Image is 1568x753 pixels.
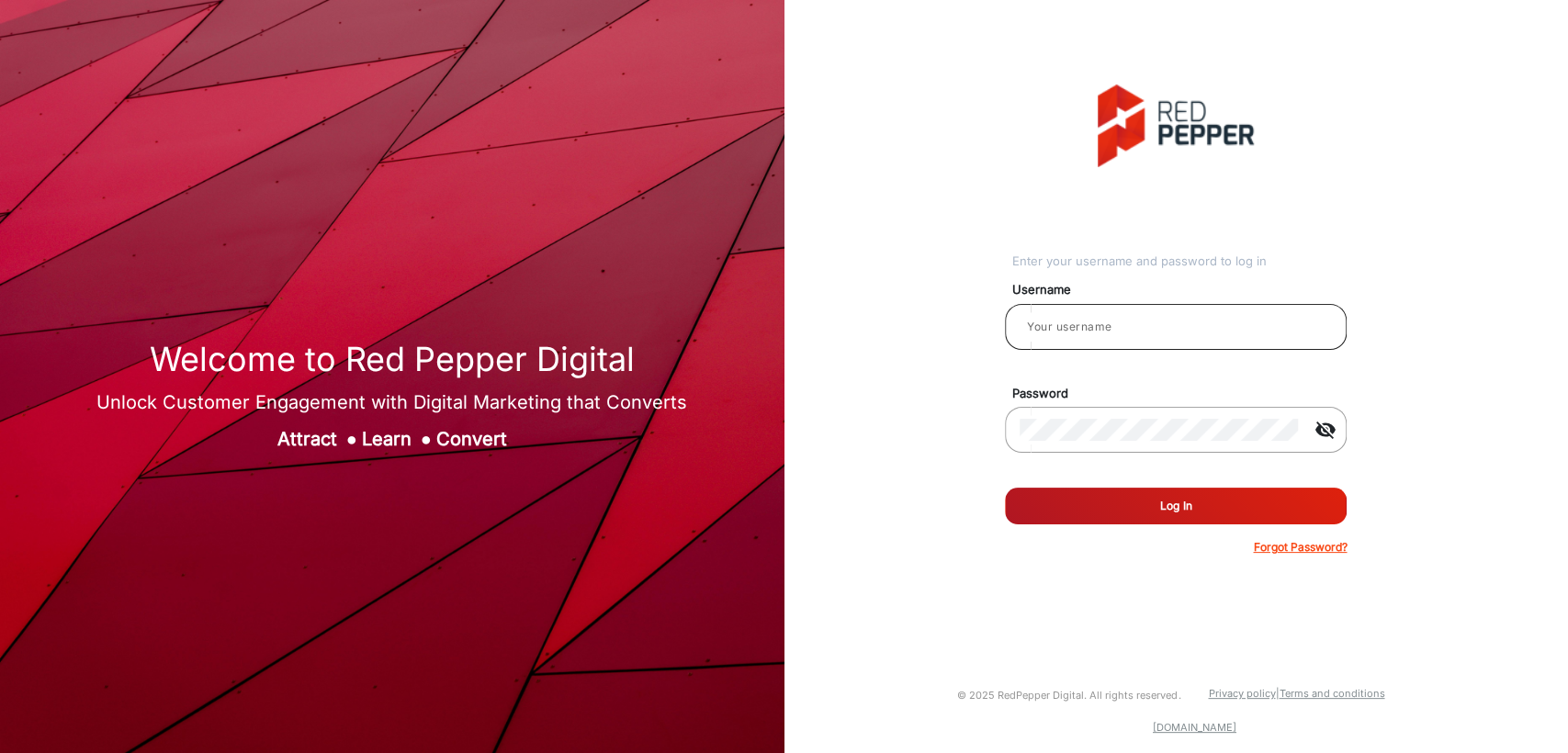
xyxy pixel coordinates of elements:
img: vmg-logo [1098,84,1254,167]
span: ● [346,428,357,450]
div: Attract Learn Convert [96,425,687,453]
a: Privacy policy [1208,687,1275,700]
span: ● [421,428,432,450]
mat-label: Password [998,385,1368,403]
mat-label: Username [998,281,1368,299]
a: | [1275,687,1279,700]
button: Log In [1005,488,1347,524]
a: [DOMAIN_NAME] [1153,721,1236,734]
input: Your username [1020,316,1332,338]
div: Enter your username and password to log in [1012,253,1348,271]
h1: Welcome to Red Pepper Digital [96,340,687,379]
mat-icon: visibility_off [1303,419,1347,441]
p: Forgot Password? [1253,539,1347,556]
small: © 2025 RedPepper Digital. All rights reserved. [957,689,1180,702]
div: Unlock Customer Engagement with Digital Marketing that Converts [96,388,687,416]
a: Terms and conditions [1279,687,1384,700]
